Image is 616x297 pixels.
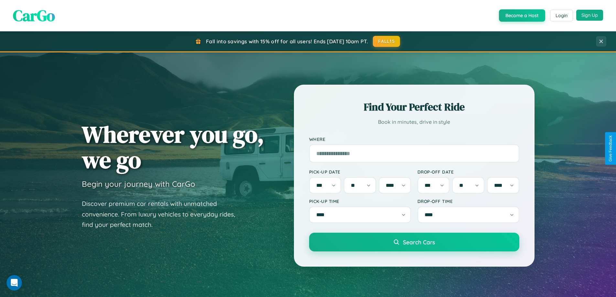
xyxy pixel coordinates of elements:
span: CarGo [13,5,55,26]
div: Give Feedback [608,135,613,162]
button: Search Cars [309,233,519,251]
p: Book in minutes, drive in style [309,117,519,127]
button: Login [550,10,573,21]
h3: Begin your journey with CarGo [82,179,195,189]
button: Sign Up [576,10,603,21]
h2: Find Your Perfect Ride [309,100,519,114]
label: Where [309,136,519,142]
label: Drop-off Time [417,198,519,204]
span: Search Cars [403,239,435,246]
p: Discover premium car rentals with unmatched convenience. From luxury vehicles to everyday rides, ... [82,198,243,230]
label: Pick-up Date [309,169,411,175]
span: Fall into savings with 15% off for all users! Ends [DATE] 10am PT. [206,38,368,45]
button: FALL15 [373,36,400,47]
label: Pick-up Time [309,198,411,204]
iframe: Intercom live chat [6,275,22,291]
button: Become a Host [499,9,545,22]
label: Drop-off Date [417,169,519,175]
h1: Wherever you go, we go [82,122,264,173]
